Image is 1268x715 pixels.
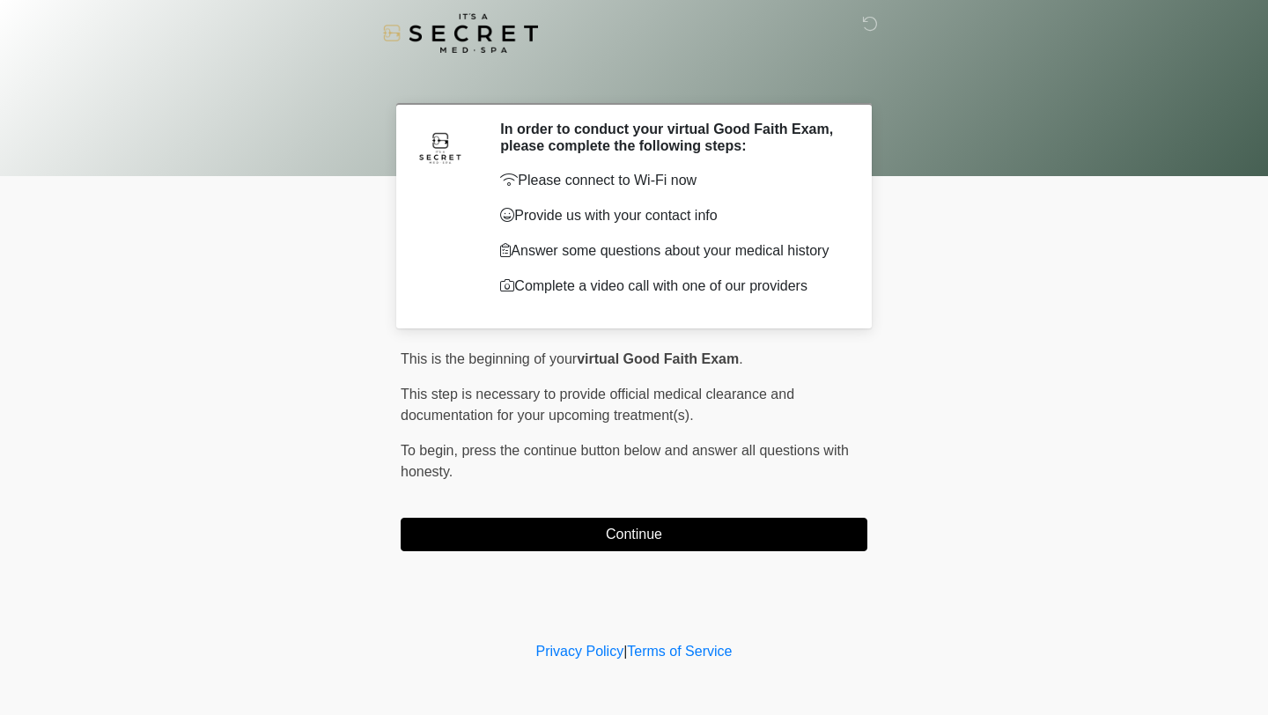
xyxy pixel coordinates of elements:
p: Answer some questions about your medical history [500,240,841,262]
span: . [739,351,742,366]
span: To begin, [401,443,461,458]
img: Agent Avatar [414,121,467,173]
p: Complete a video call with one of our providers [500,276,841,297]
a: Privacy Policy [536,644,624,659]
a: | [623,644,627,659]
span: This step is necessary to provide official medical clearance and documentation for your upcoming ... [401,387,794,423]
p: Please connect to Wi-Fi now [500,170,841,191]
strong: virtual Good Faith Exam [577,351,739,366]
img: It's A Secret Med Spa Logo [383,13,538,53]
h2: In order to conduct your virtual Good Faith Exam, please complete the following steps: [500,121,841,154]
h1: ‎ ‎ [387,63,881,96]
span: This is the beginning of your [401,351,577,366]
span: press the continue button below and answer all questions with honesty. [401,443,849,479]
button: Continue [401,518,867,551]
a: Terms of Service [627,644,732,659]
p: Provide us with your contact info [500,205,841,226]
